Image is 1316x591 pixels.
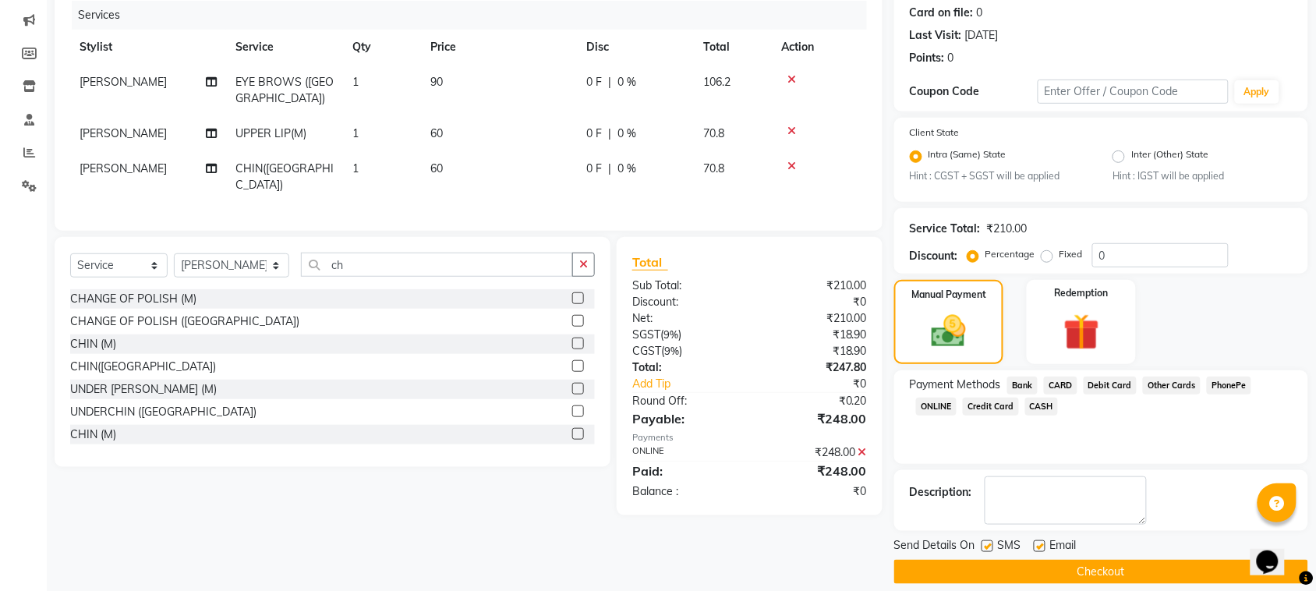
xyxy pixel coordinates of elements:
[910,27,962,44] div: Last Visit:
[985,247,1035,261] label: Percentage
[910,221,981,237] div: Service Total:
[632,431,867,444] div: Payments
[226,30,343,65] th: Service
[749,343,879,359] div: ₹18.90
[632,327,660,342] span: SGST
[703,126,724,140] span: 70.8
[910,484,972,501] div: Description:
[352,161,359,175] span: 1
[430,161,443,175] span: 60
[70,359,216,375] div: CHIN([GEOGRAPHIC_DATA])
[621,409,750,428] div: Payable:
[621,278,750,294] div: Sub Total:
[894,560,1308,584] button: Checkout
[894,537,975,557] span: Send Details On
[911,288,986,302] label: Manual Payment
[771,376,879,392] div: ₹0
[1113,169,1292,183] small: Hint : IGST will be applied
[749,462,879,480] div: ₹248.00
[617,161,636,177] span: 0 %
[70,404,256,420] div: UNDERCHIN ([GEOGRAPHIC_DATA])
[621,462,750,480] div: Paid:
[235,126,306,140] span: UPPER LIP(M)
[70,336,116,352] div: CHIN (M)
[608,74,611,90] span: |
[421,30,577,65] th: Price
[632,344,661,358] span: CGST
[749,359,879,376] div: ₹247.80
[1084,377,1137,395] span: Debit Card
[621,343,750,359] div: ( )
[608,161,611,177] span: |
[1143,377,1201,395] span: Other Cards
[352,126,359,140] span: 1
[343,30,421,65] th: Qty
[910,248,958,264] div: Discount:
[1025,398,1059,416] span: CASH
[430,75,443,89] span: 90
[352,75,359,89] span: 1
[910,126,960,140] label: Client State
[235,75,334,105] span: EYE BROWS ([GEOGRAPHIC_DATA])
[621,376,771,392] a: Add Tip
[72,1,879,30] div: Services
[621,444,750,461] div: ONLINE
[632,254,668,271] span: Total
[621,327,750,343] div: ( )
[998,537,1021,557] span: SMS
[910,50,945,66] div: Points:
[70,426,116,443] div: CHIN (M)
[749,444,879,461] div: ₹248.00
[749,278,879,294] div: ₹210.00
[1052,310,1111,354] img: _gift.svg
[1044,377,1077,395] span: CARD
[586,74,602,90] span: 0 F
[70,381,217,398] div: UNDER [PERSON_NAME] (M)
[586,161,602,177] span: 0 F
[621,359,750,376] div: Total:
[1055,286,1109,300] label: Redemption
[749,310,879,327] div: ₹210.00
[694,30,772,65] th: Total
[617,74,636,90] span: 0 %
[963,398,1019,416] span: Credit Card
[621,483,750,500] div: Balance :
[910,5,974,21] div: Card on file:
[910,377,1001,393] span: Payment Methods
[921,311,977,351] img: _cash.svg
[1050,537,1077,557] span: Email
[987,221,1028,237] div: ₹210.00
[1131,147,1208,166] label: Inter (Other) State
[772,30,867,65] th: Action
[1038,80,1229,104] input: Enter Offer / Coupon Code
[430,126,443,140] span: 60
[749,393,879,409] div: ₹0.20
[703,161,724,175] span: 70.8
[910,169,1089,183] small: Hint : CGST + SGST will be applied
[70,313,299,330] div: CHANGE OF POLISH ([GEOGRAPHIC_DATA])
[749,327,879,343] div: ₹18.90
[608,126,611,142] span: |
[910,83,1038,100] div: Coupon Code
[586,126,602,142] span: 0 F
[621,294,750,310] div: Discount:
[1207,377,1251,395] span: PhonePe
[1251,529,1300,575] iframe: chat widget
[617,126,636,142] span: 0 %
[621,310,750,327] div: Net:
[70,291,196,307] div: CHANGE OF POLISH (M)
[80,126,167,140] span: [PERSON_NAME]
[749,409,879,428] div: ₹248.00
[663,328,678,341] span: 9%
[977,5,983,21] div: 0
[749,483,879,500] div: ₹0
[1007,377,1038,395] span: Bank
[948,50,954,66] div: 0
[916,398,957,416] span: ONLINE
[70,30,226,65] th: Stylist
[301,253,573,277] input: Search or Scan
[1235,80,1279,104] button: Apply
[929,147,1006,166] label: Intra (Same) State
[621,393,750,409] div: Round Off:
[1060,247,1083,261] label: Fixed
